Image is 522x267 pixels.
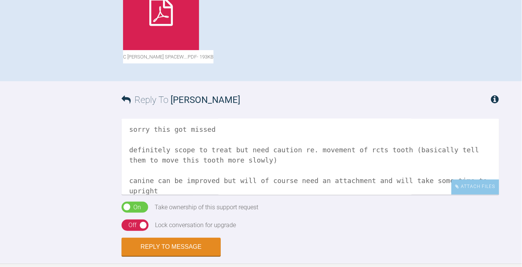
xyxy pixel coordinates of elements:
div: Attach Files [451,180,499,194]
span: C [PERSON_NAME] SpaceW….pdf - 193KB [123,50,214,63]
div: Lock conversation for upgrade [155,220,236,230]
button: Reply to Message [122,238,221,256]
div: Off [128,220,136,230]
h3: Reply To [122,93,240,107]
span: [PERSON_NAME] [171,95,240,105]
textarea: Hi [PERSON_NAME] sorry this got missed definitely scope to treat but need caution re. movement of... [122,119,499,195]
div: On [134,202,141,212]
div: Take ownership of this support request [155,202,259,212]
